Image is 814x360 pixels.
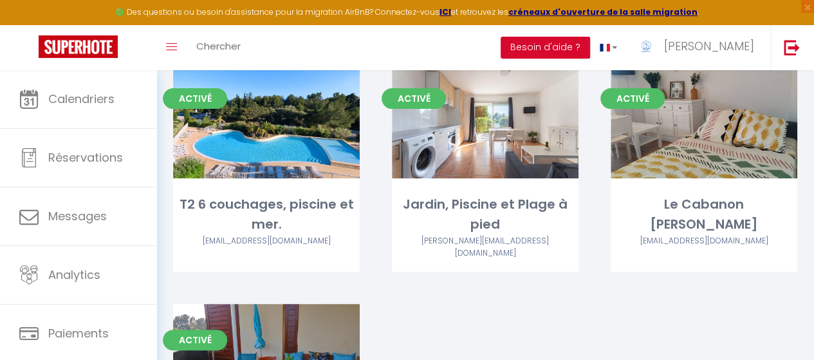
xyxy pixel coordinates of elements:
span: Activé [163,330,227,350]
span: Activé [163,88,227,109]
div: Airbnb [173,235,360,247]
span: Chercher [196,39,241,53]
div: T2 6 couchages, piscine et mer. [173,194,360,235]
img: ... [636,37,656,56]
a: créneaux d'ouverture de la salle migration [508,6,698,17]
a: ICI [439,6,451,17]
div: Jardin, Piscine et Plage à pied [392,194,578,235]
img: logout [784,39,800,55]
span: Réservations [48,149,123,166]
span: Paiements [48,325,109,341]
span: Analytics [48,267,100,283]
div: Le Cabanon [PERSON_NAME] [611,194,797,235]
span: Calendriers [48,91,115,107]
img: Super Booking [39,35,118,58]
button: Ouvrir le widget de chat LiveChat [10,5,49,44]
div: Airbnb [392,235,578,260]
a: Chercher [187,25,250,70]
div: Airbnb [611,235,797,247]
button: Besoin d'aide ? [501,37,590,59]
a: ... [PERSON_NAME] [627,25,770,70]
span: [PERSON_NAME] [664,38,754,54]
span: Activé [382,88,446,109]
span: Activé [600,88,665,109]
span: Messages [48,208,107,224]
